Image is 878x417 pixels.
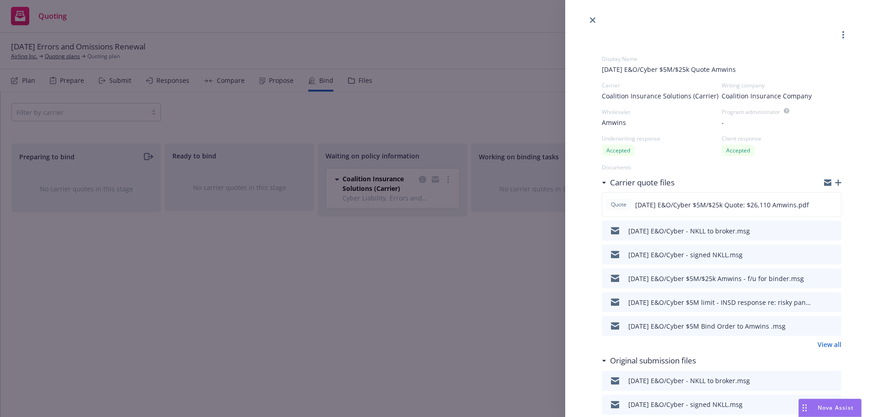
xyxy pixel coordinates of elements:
[602,135,722,142] div: Underwriting response
[587,15,598,26] a: close
[830,249,838,260] button: preview file
[628,250,743,260] div: [DATE] E&O/Cyber - signed NKLL.msg
[602,91,718,101] span: Coalition Insurance Solutions (Carrier)
[722,118,724,127] span: -
[799,399,810,417] div: Drag to move
[602,145,635,156] div: Accepted
[628,376,750,385] div: [DATE] E&O/Cyber - NKLL to broker.msg
[610,200,628,209] span: Quote
[722,81,841,89] div: Writing company
[610,177,675,189] h3: Carrier quote files
[830,297,838,308] button: preview file
[602,118,626,127] span: Amwins
[628,400,743,409] div: [DATE] E&O/Cyber - signed NKLL.msg
[602,55,841,63] div: Display Name
[815,225,822,236] button: download file
[829,199,837,210] button: preview file
[815,320,822,331] button: download file
[815,297,822,308] button: download file
[722,108,780,116] div: Program administrator
[838,29,849,40] a: more
[722,91,812,101] span: Coalition Insurance Company
[830,225,838,236] button: preview file
[814,199,822,210] button: download file
[602,108,722,116] div: Wholesaler
[722,135,841,142] div: Client response
[830,320,838,331] button: preview file
[830,273,838,284] button: preview file
[815,273,822,284] button: download file
[602,81,722,89] div: Carrier
[635,200,809,210] span: [DATE] E&O/Cyber $5M/$25k Quote: $26,110 Amwins.pdf
[610,355,696,367] h3: Original submission files
[628,298,811,307] div: [DATE] E&O/Cyber $5M limit - INSD response re: risky panels - EM to Amwins.msg
[815,375,822,386] button: download file
[602,355,696,367] div: Original submission files
[830,375,838,386] button: preview file
[602,177,675,189] div: Carrier quote files
[628,226,750,236] div: [DATE] E&O/Cyber - NKLL to broker.msg
[602,65,841,74] span: [DATE] E&O/Cyber $5M/$25k Quote Amwins
[815,249,822,260] button: download file
[628,274,804,283] div: [DATE] E&O/Cyber $5M/$25k Amwins - f/u for binder.msg
[628,321,786,331] div: [DATE] E&O/Cyber $5M Bind Order to Amwins .msg
[602,163,841,171] div: Documents
[818,340,841,349] a: View all
[798,399,862,417] button: Nova Assist
[722,145,755,156] div: Accepted
[818,404,854,412] span: Nova Assist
